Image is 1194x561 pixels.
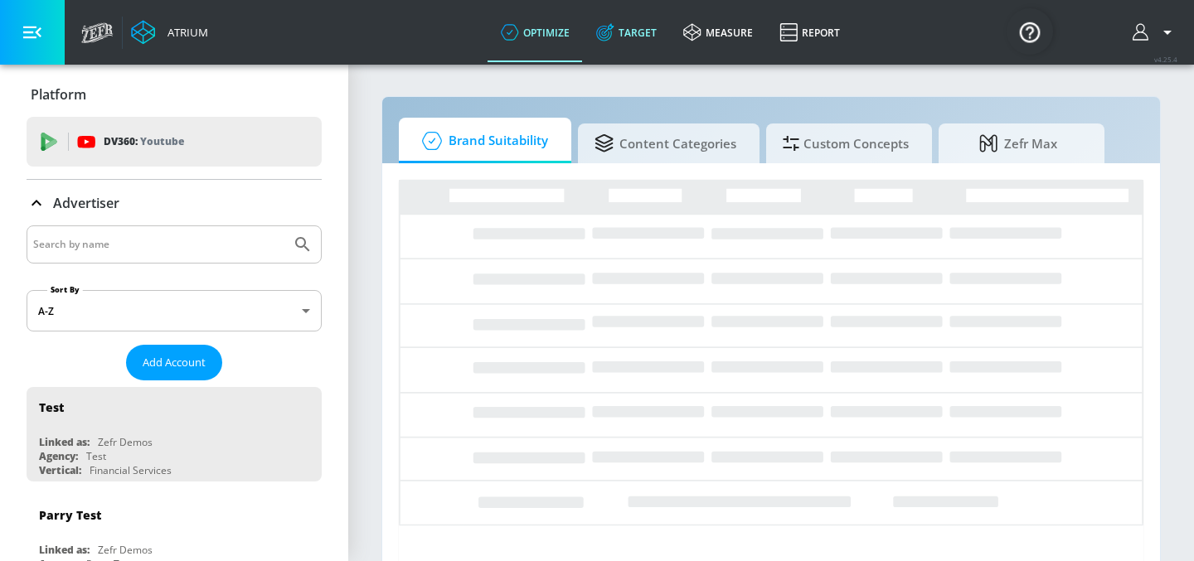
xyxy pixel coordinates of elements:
div: Test [86,449,106,463]
button: Add Account [126,345,222,380]
a: Target [583,2,670,62]
button: Open Resource Center [1007,8,1053,55]
p: Youtube [140,133,184,150]
div: Zefr Demos [98,543,153,557]
div: Agency: [39,449,78,463]
div: Zefr Demos [98,435,153,449]
div: TestLinked as:Zefr DemosAgency:TestVertical:Financial Services [27,387,322,481]
span: Add Account [143,353,206,372]
div: Platform [27,71,322,118]
span: Zefr Max [955,123,1081,163]
div: Financial Services [90,463,172,477]
p: DV360: [104,133,184,151]
div: Vertical: [39,463,81,477]
label: Sort By [47,284,83,295]
a: Report [766,2,853,62]
span: v 4.25.4 [1154,55,1177,64]
div: A-Z [27,290,322,331]
span: Content Categories [595,123,736,163]
p: Platform [31,85,86,104]
a: optimize [488,2,583,62]
input: Search by name [33,234,284,255]
span: Brand Suitability [415,121,548,161]
div: Linked as: [39,435,90,449]
div: Linked as: [39,543,90,557]
div: DV360: Youtube [27,117,322,167]
div: Advertiser [27,180,322,226]
div: Test [39,399,64,415]
div: Parry Test [39,507,101,523]
a: Atrium [131,20,208,45]
div: Atrium [161,25,208,40]
p: Advertiser [53,194,119,212]
span: Custom Concepts [783,123,909,163]
a: measure [670,2,766,62]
